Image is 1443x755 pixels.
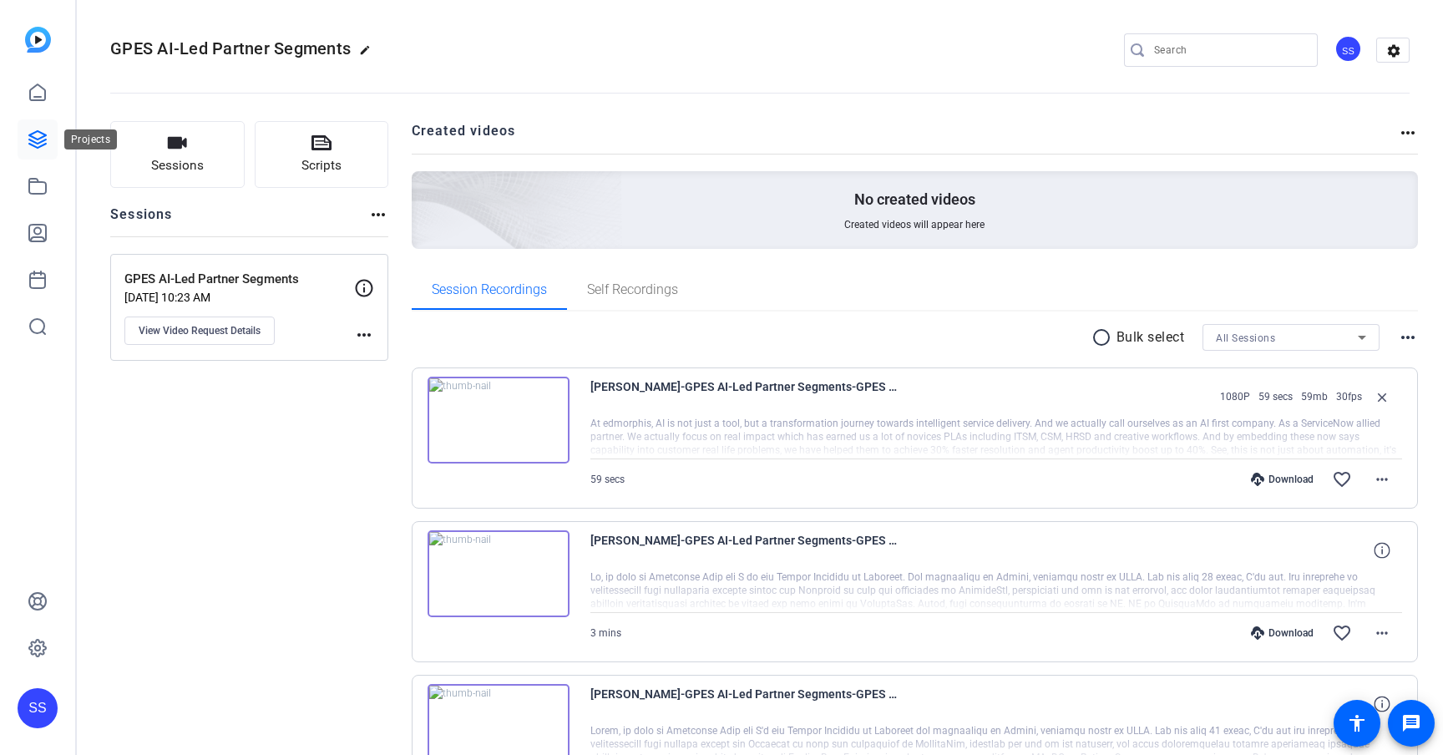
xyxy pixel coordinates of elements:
span: All Sessions [1216,332,1275,344]
mat-icon: more_horiz [1398,123,1418,143]
span: Sessions [151,156,204,175]
div: SS [18,688,58,728]
span: 3 mins [590,627,621,639]
span: [PERSON_NAME]-GPES AI-Led Partner Segments-GPES AI-Led Partner Segments-1755605636023-webcam [590,530,899,570]
mat-icon: more_horiz [354,325,374,345]
mat-icon: edit [359,44,379,64]
mat-icon: message [1401,713,1421,733]
button: Sessions [110,121,245,188]
span: 59 secs [590,474,625,485]
span: 59 secs [1258,390,1293,403]
img: thumb-nail [428,377,570,464]
span: 30fps [1336,390,1362,403]
img: blue-gradient.svg [25,27,51,53]
p: No created videos [854,190,975,210]
span: 1080P [1220,390,1250,403]
button: Scripts [255,121,389,188]
img: thumb-nail [428,530,570,617]
mat-icon: more_horiz [1372,469,1392,489]
span: [PERSON_NAME]-GPES AI-Led Partner Segments-GPES AI-Led Partner Segments-1755605183820-webcam [590,684,899,724]
div: SS [1334,35,1362,63]
mat-icon: more_horiz [1372,623,1392,643]
h2: Sessions [110,205,173,236]
span: Scripts [301,156,342,175]
mat-icon: close [1372,387,1392,408]
span: [PERSON_NAME]-GPES AI-Led Partner Segments-GPES AI-Led Partner Segments-1756112592157-webcam [590,377,899,417]
p: GPES AI-Led Partner Segments [124,270,354,289]
mat-icon: radio_button_unchecked [1091,327,1116,347]
span: Session Recordings [432,283,547,296]
ngx-avatar: Stephen Schultz [1334,35,1364,64]
mat-icon: more_horiz [1398,327,1418,347]
mat-icon: favorite_border [1332,623,1352,643]
div: Download [1243,473,1322,486]
span: Created videos will appear here [844,218,985,231]
p: [DATE] 10:23 AM [124,291,354,304]
div: Download [1243,626,1322,640]
mat-icon: more_horiz [368,205,388,225]
span: View Video Request Details [139,324,261,337]
span: 59mb [1301,390,1328,403]
span: Self Recordings [587,283,678,296]
span: GPES AI-Led Partner Segments [110,38,351,58]
input: Search [1154,40,1304,60]
p: Bulk select [1116,327,1185,347]
mat-icon: favorite_border [1332,469,1352,489]
mat-icon: accessibility [1347,713,1367,733]
img: Creted videos background [225,6,623,368]
h2: Created videos [412,121,1399,154]
button: View Video Request Details [124,317,275,345]
mat-icon: settings [1377,38,1410,63]
div: Projects [64,129,117,149]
